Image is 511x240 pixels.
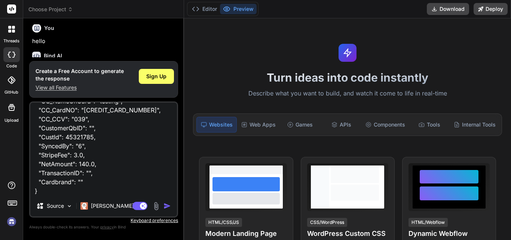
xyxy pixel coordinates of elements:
div: Internal Tools [451,117,499,133]
div: CSS/WordPress [307,218,347,227]
p: Always double-check its answers. Your in Bind [29,224,178,231]
img: icon [163,202,171,210]
div: Web Apps [238,117,279,133]
label: Upload [4,117,19,124]
label: GitHub [4,89,18,95]
img: Pick Models [66,203,73,209]
button: Editor [189,4,220,14]
p: Source [47,202,64,210]
h6: You [44,24,54,32]
label: code [6,63,17,69]
button: Deploy [474,3,508,15]
h1: Turn ideas into code instantly [189,71,507,84]
p: hello [32,37,177,46]
div: APIs [321,117,361,133]
div: Games [280,117,320,133]
textarea: backend team mail me this messgae Hi [PERSON_NAME], • Need Confirmation Please check if the Strip... [30,103,177,195]
button: Preview [220,4,257,14]
h6: Bind AI [44,52,62,60]
h4: WordPress Custom CSS [307,228,388,239]
p: View all Features [36,84,124,91]
div: Websites [196,117,237,133]
p: Keyboard preferences [29,218,178,224]
button: Download [427,3,469,15]
h4: Modern Landing Page [205,228,287,239]
label: threads [3,38,19,44]
p: Describe what you want to build, and watch it come to life in real-time [189,89,507,98]
span: Choose Project [28,6,73,13]
img: signin [5,215,18,228]
h1: Create a Free Account to generate the response [36,67,124,82]
span: privacy [100,225,114,229]
img: attachment [152,202,160,210]
div: Tools [410,117,449,133]
span: Sign Up [146,73,166,80]
img: Claude 4 Sonnet [80,202,88,210]
div: HTML/Webflow [409,218,448,227]
div: Components [362,117,408,133]
div: HTML/CSS/JS [205,218,242,227]
p: [PERSON_NAME] 4 S.. [91,202,147,210]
